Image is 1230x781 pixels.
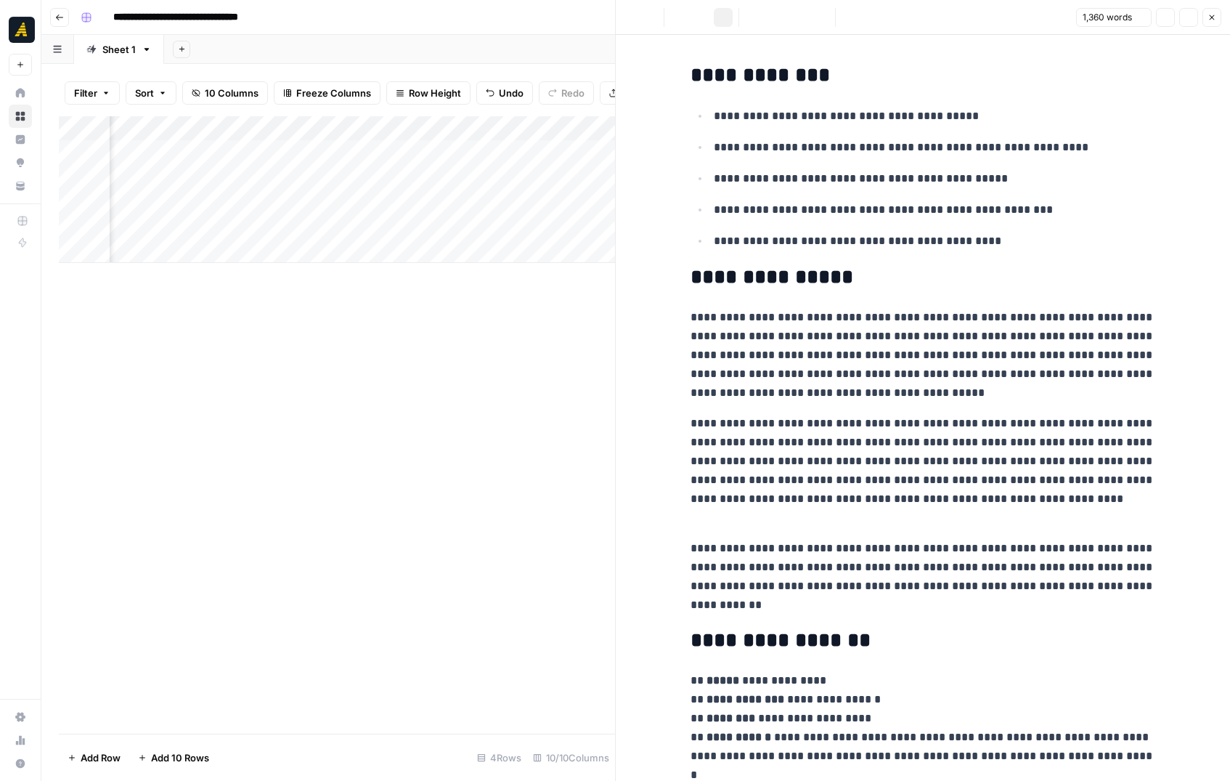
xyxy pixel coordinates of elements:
[499,86,524,100] span: Undo
[296,86,371,100] span: Freeze Columns
[65,81,120,105] button: Filter
[9,12,32,48] button: Workspace: Marketers in Demand
[74,86,97,100] span: Filter
[471,746,527,769] div: 4 Rows
[81,750,121,765] span: Add Row
[9,17,35,43] img: Marketers in Demand Logo
[539,81,594,105] button: Redo
[274,81,380,105] button: Freeze Columns
[1076,8,1152,27] button: 1,360 words
[386,81,471,105] button: Row Height
[561,86,585,100] span: Redo
[135,86,154,100] span: Sort
[102,42,136,57] div: Sheet 1
[1083,11,1132,24] span: 1,360 words
[9,752,32,775] button: Help + Support
[205,86,258,100] span: 10 Columns
[59,746,129,769] button: Add Row
[9,128,32,151] a: Insights
[129,746,218,769] button: Add 10 Rows
[74,35,164,64] a: Sheet 1
[9,105,32,128] a: Browse
[409,86,461,100] span: Row Height
[9,151,32,174] a: Opportunities
[126,81,176,105] button: Sort
[476,81,533,105] button: Undo
[151,750,209,765] span: Add 10 Rows
[9,174,32,198] a: Your Data
[182,81,268,105] button: 10 Columns
[9,705,32,729] a: Settings
[9,729,32,752] a: Usage
[527,746,615,769] div: 10/10 Columns
[9,81,32,105] a: Home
